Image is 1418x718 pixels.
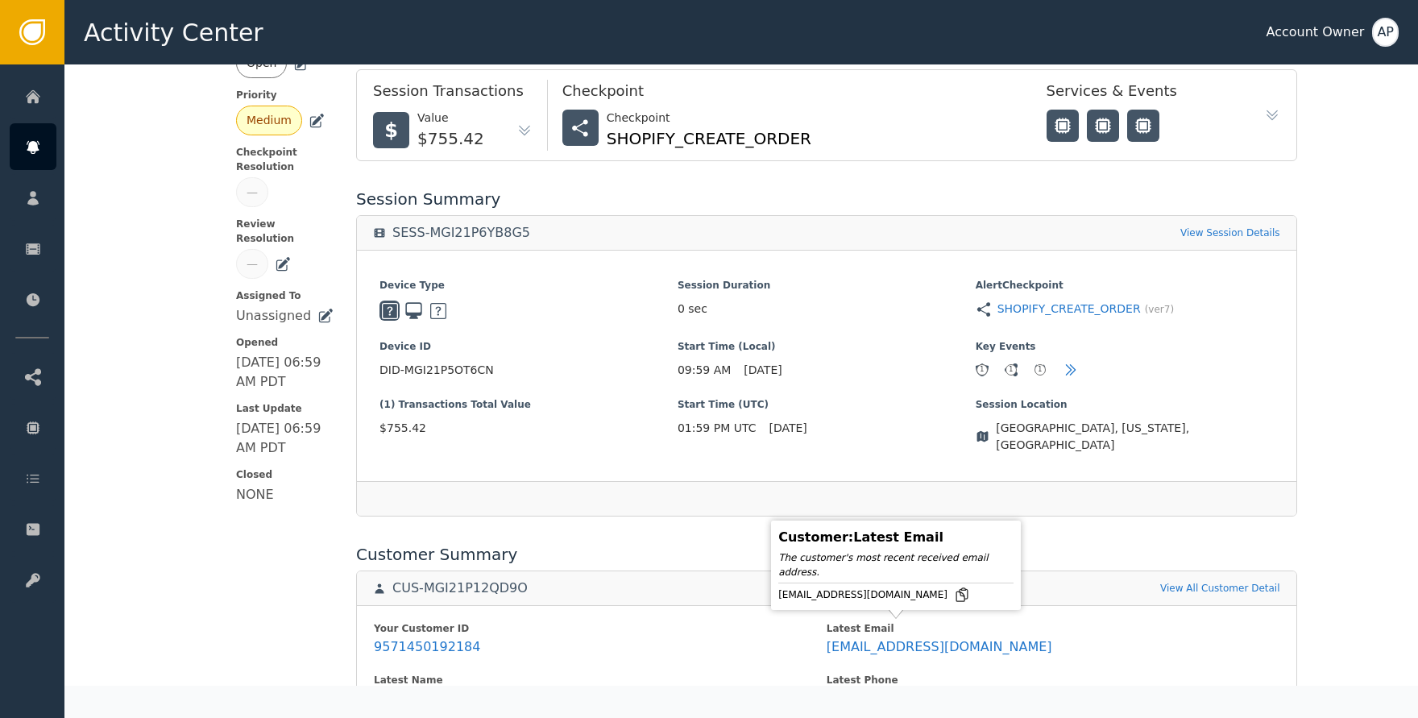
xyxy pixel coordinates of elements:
[1005,364,1017,376] div: 1
[678,278,976,293] span: Session Duration
[997,301,1141,317] a: SHOPIFY_CREATE_ORDER
[607,127,811,151] div: SHOPIFY_CREATE_ORDER
[236,88,334,102] span: Priority
[384,116,398,145] span: $
[1180,226,1280,240] a: View Session Details
[374,673,827,687] div: Latest Name
[678,339,976,354] span: Start Time (Local)
[236,217,334,246] span: Review Resolution
[236,485,274,504] div: NONE
[1372,18,1399,47] button: AP
[976,397,1274,412] span: Session Location
[562,80,1014,110] div: Checkpoint
[84,15,263,51] span: Activity Center
[379,397,678,412] span: (1) Transactions Total Value
[976,364,988,376] div: 1
[236,306,311,326] div: Unassigned
[236,467,334,482] span: Closed
[678,420,757,437] span: 01:59 PM UTC
[236,419,334,458] div: [DATE] 06:59 AM PDT
[678,397,976,412] span: Start Time (UTC)
[1266,23,1364,42] div: Account Owner
[827,673,1279,687] div: Latest Phone
[379,278,678,293] span: Device Type
[236,401,334,416] span: Last Update
[247,112,292,129] div: Medium
[1145,302,1174,317] span: (ver 7 )
[1034,364,1046,376] div: 1
[678,362,731,379] span: 09:59 AM
[374,639,480,655] div: 9571450192184
[996,420,1273,454] span: [GEOGRAPHIC_DATA], [US_STATE], [GEOGRAPHIC_DATA]
[392,225,530,241] div: SESS-MGI21P6YB8G5
[417,127,484,151] div: $755.42
[379,362,678,379] span: DID-MGI21P5OT6CN
[678,301,707,317] span: 0 sec
[769,420,806,437] span: [DATE]
[356,187,1296,211] div: Session Summary
[827,621,1279,636] div: Latest Email
[392,580,528,596] div: CUS-MGI21P12QD9O
[236,288,334,303] span: Assigned To
[976,339,1274,354] span: Key Events
[417,110,484,127] div: Value
[379,420,678,437] span: $755.42
[778,550,1014,579] div: The customer's most recent received email address.
[1160,581,1279,596] a: View All Customer Detail
[1047,80,1240,110] div: Services & Events
[247,255,258,272] div: —
[247,184,258,201] div: —
[374,621,827,636] div: Your Customer ID
[379,339,678,354] span: Device ID
[778,528,1014,547] div: Customer : Latest Email
[778,587,1014,603] div: [EMAIL_ADDRESS][DOMAIN_NAME]
[744,362,782,379] span: [DATE]
[976,278,1274,293] span: Alert Checkpoint
[236,145,334,174] span: Checkpoint Resolution
[607,110,811,127] div: Checkpoint
[236,353,334,392] div: [DATE] 06:59 AM PDT
[236,335,334,350] span: Opened
[373,80,533,110] div: Session Transactions
[356,542,1296,567] div: Customer Summary
[827,639,1052,655] div: [EMAIL_ADDRESS][DOMAIN_NAME]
